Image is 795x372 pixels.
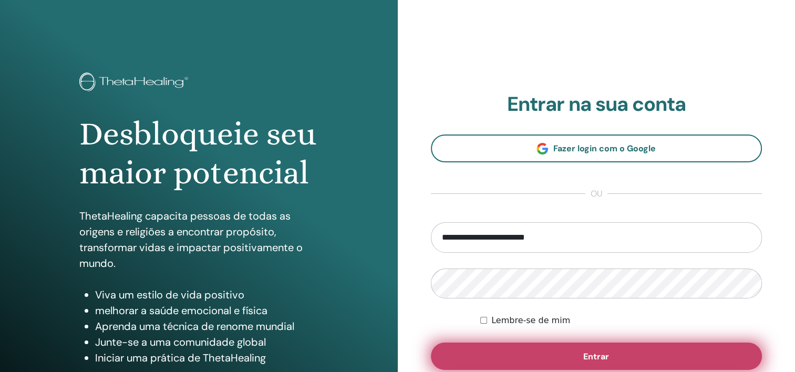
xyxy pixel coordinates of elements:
[585,188,607,200] span: ou
[95,303,318,318] li: melhorar a saúde emocional e física
[431,135,762,162] a: Fazer login com o Google
[431,343,762,370] button: Entrar
[95,350,318,366] li: Iniciar uma prática de ThetaHealing
[95,287,318,303] li: Viva um estilo de vida positivo
[95,334,318,350] li: Junte-se a uma comunidade global
[95,318,318,334] li: Aprenda uma técnica de renome mundial
[553,143,656,154] span: Fazer login com o Google
[480,314,762,327] div: Keep me authenticated indefinitely or until I manually logout
[491,314,570,327] label: Lembre-se de mim
[79,115,318,193] h1: Desbloqueie seu maior potencial
[583,351,609,362] span: Entrar
[79,208,318,271] p: ThetaHealing capacita pessoas de todas as origens e religiões a encontrar propósito, transformar ...
[431,92,762,117] h2: Entrar na sua conta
